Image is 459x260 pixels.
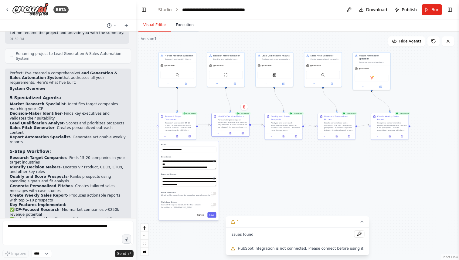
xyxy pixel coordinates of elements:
[230,232,253,237] span: Issues found
[251,123,263,126] g: Edge from 250c9ed6-7d9b-49b7-88f6-9d92509307e2 to cd5a938d-79fd-4a74-910b-dd8f1c99779c
[226,82,243,86] button: Open in side panel
[273,73,276,77] img: SerplyNewsSearchTool
[224,73,228,77] img: ScrapeWebsiteTool
[10,102,66,106] strong: Market Research Specialist
[264,113,302,140] div: CompletedQualify and Score ProspectsAnalyze and score each identified prospect based on qualifica...
[304,52,342,87] div: Sales Pitch GeneratorCreate personalized, compelling sales pitches for qualified prospects by inc...
[271,122,300,131] div: Analyze and score each identified prospect based on qualification criteria: - Research recent new...
[395,112,410,115] div: Completed
[212,177,216,180] button: Open in editor
[371,113,409,140] div: CompletedCreate Weekly Sales ReportCompile a comprehensive weekly sales report with the top 5-10 ...
[310,54,340,57] div: Sales Pitch Generator
[198,123,210,126] g: Edge from 5fe5b470-e3b0-416b-a5cf-8d6c66240909 to 250c9ed6-7d9b-49b7-88f6-9d92509307e2
[122,235,131,244] button: Click to speak your automation idea
[238,246,364,251] span: HubSpot integration is not connected. Please connect before using it.
[10,174,68,179] strong: Qualify and Score Prospects
[321,89,338,111] g: Edge from ec23aaba-3ce1-4f8d-a043-889994f2da55 to 7fcf7718-8935-43d3-9dcb-0b0b8ab7ec21
[171,134,184,138] button: View output
[377,122,406,131] div: Compile a comprehensive weekly sales report with the top 5-10 prospects: - Create executive summa...
[165,58,194,60] div: Research and identify high-quality prospects matching the ICP criteria from multiple sources incl...
[10,111,126,121] li: - Finds key executives and validates their suitability
[165,54,194,57] div: Market Research Specialist
[161,201,177,203] span: Markdown Output
[10,149,51,154] strong: 5-Step Workflow:
[53,6,69,13] div: BETA
[359,61,388,63] div: Generate comprehensive weekly reports featuring 5-10 high-quality prospects with complete contact...
[226,216,369,228] button: 1
[182,112,198,115] div: Completed
[10,126,54,130] strong: Sales Pitch Generator
[12,3,49,16] img: Logo
[10,135,126,144] li: - Generates actionable weekly reports
[10,37,124,41] div: 01:39 PM
[310,64,321,67] span: gpt-4o-mini
[11,251,26,256] span: Improve
[273,89,285,111] g: Edge from 90f53faa-c64f-4589-8085-3c87cb587b56 to cd5a938d-79fd-4a74-910b-dd8f1c99779c
[277,134,290,138] button: View output
[240,103,248,111] button: Delete node
[310,58,340,60] div: Create personalized, compelling sales pitches for qualified prospects by incorporating industry t...
[10,156,67,160] strong: Research Target Companies
[262,54,291,57] div: Lead Qualification Analyst
[356,4,390,15] button: Download
[138,19,171,32] button: Visual Editor
[10,184,73,188] strong: Generate Personalized Pitches
[271,115,300,121] div: Qualify and Score Prospects
[224,131,237,135] button: View output
[140,5,148,14] button: Hide left sidebar
[422,4,442,15] button: Run
[10,121,126,126] li: - Scores and prioritizes prospects
[207,212,216,218] button: Save
[161,204,211,208] p: Instruct the agent to return the final answer formatted in [GEOGRAPHIC_DATA]
[377,115,406,121] div: Create Weekly Sales Report
[10,71,126,85] p: Perfect! I've created a comprehensive that addresses all your requirements. Here's what I've built:
[323,82,341,86] button: Open in side panel
[388,36,425,46] button: Hide Agents
[344,134,354,138] button: Open in side panel
[321,73,325,77] img: QdrantVectorSearchTool
[218,115,244,118] div: Identify Decision Makers
[10,86,45,91] strong: System Overview
[158,113,196,140] div: CompletedResearch Target CompaniesResearch and identify 15-20 target companies that match our ICP...
[141,224,148,232] button: zoom in
[324,115,353,121] div: Generate Personalized Pitches
[184,134,195,138] button: Open in side panel
[2,250,29,258] button: Improve
[10,193,67,198] strong: Create Weekly Sales Report
[330,134,343,138] button: View output
[304,123,316,128] g: Edge from cd5a938d-79fd-4a74-910b-dd8f1c99779c to 7fcf7718-8935-43d3-9dcb-0b0b8ab7ec21
[195,212,206,218] button: Cancel
[176,89,179,111] g: Edge from b15c72ed-ff16-4a34-abd3-ba15ba31d161 to 5fe5b470-e3b0-416b-a5cf-8d6c66240909
[262,58,291,60] div: Analyze and score prospects based on multiple criteria including past successful engagements, bud...
[235,112,251,115] div: Completed
[10,156,126,165] li: - Finds 15-20 companies in your target industries
[402,7,417,13] span: Publish
[399,39,421,44] span: Hide Agents
[10,111,62,116] strong: Decision-Maker Identifier
[212,159,216,163] button: Open in editor
[442,255,458,259] a: React Flow attribution
[161,156,216,158] label: Description
[141,224,148,255] div: React Flow controls
[10,71,117,80] strong: Lead Generation & Sales Automation System
[104,22,119,29] button: Switch to previous chat
[237,131,248,135] button: Open in side panel
[158,7,172,12] a: Studio
[324,122,353,131] div: Create personalized sales pitches for the top 10 qualified prospects: - Reference specific indust...
[224,89,232,111] g: Edge from 89bf4f33-7a22-45f3-a909-b744d2d86a2d to 250c9ed6-7d9b-49b7-88f6-9d92509307e2
[161,144,216,146] label: Name
[352,52,390,90] div: Report Automation SpecialistGenerate comprehensive weekly reports featuring 5-10 high-quality pro...
[141,240,148,248] button: fit view
[383,134,396,138] button: View output
[10,184,126,193] li: - Creates tailored sales messages with case studies
[10,203,66,207] strong: Key Features Implemented:
[236,219,239,225] span: 1
[372,85,389,89] button: Open in side panel
[370,76,373,80] img: HubSpot
[14,208,59,212] strong: ICP-Focused Research
[431,7,440,13] span: Run
[115,250,134,257] button: Send
[359,54,388,60] div: Report Automation Specialist
[291,134,301,138] button: Open in side panel
[14,217,52,221] strong: Industry Targeting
